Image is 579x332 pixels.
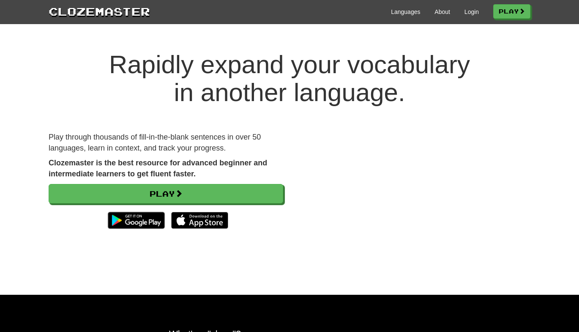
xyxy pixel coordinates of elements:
a: Languages [391,8,420,16]
a: Clozemaster [49,3,150,19]
img: Get it on Google Play [104,208,169,233]
a: Login [464,8,479,16]
strong: Clozemaster is the best resource for advanced beginner and intermediate learners to get fluent fa... [49,159,267,178]
p: Play through thousands of fill-in-the-blank sentences in over 50 languages, learn in context, and... [49,132,283,154]
a: Play [493,4,530,19]
img: Download_on_the_App_Store_Badge_US-UK_135x40-25178aeef6eb6b83b96f5f2d004eda3bffbb37122de64afbaef7... [171,212,228,229]
a: About [434,8,450,16]
a: Play [49,184,283,203]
